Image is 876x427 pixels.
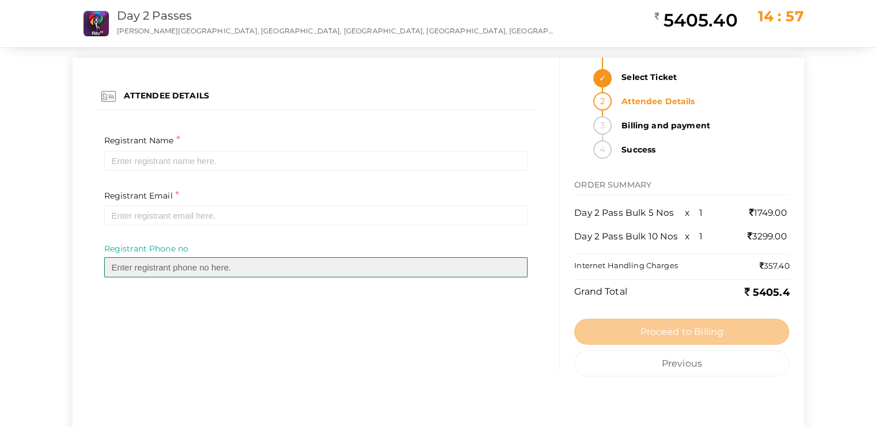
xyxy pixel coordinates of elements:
img: ROG1HZJP_small.png [84,11,109,36]
input: Enter registrant email here. [104,205,528,226]
span: Day 2 Pass Bulk 10 Nos [574,231,678,242]
span: Registrant Phone no [104,243,189,254]
input: Enter registrant name here. [104,151,528,171]
strong: Billing and payment [615,116,789,135]
label: Internet Handling Charges [574,260,678,271]
button: Previous [574,350,789,376]
p: [PERSON_NAME][GEOGRAPHIC_DATA], [GEOGRAPHIC_DATA], [GEOGRAPHIC_DATA], [GEOGRAPHIC_DATA], [GEOGRAP... [117,26,555,36]
span: 14 : 57 [758,7,804,25]
span: Proceed to Billing [640,326,723,337]
strong: Select Ticket [615,68,789,86]
span: x 1 [685,231,703,242]
strong: Attendee Details [615,92,789,110]
strong: Success [615,140,789,159]
a: Day 2 Passes [117,9,192,22]
label: ATTENDEE DETAILS [124,90,209,101]
span: x 1 [685,207,703,218]
span: Registrant Email [104,190,173,201]
span: Registrant Name [104,135,174,146]
label: 357.40 [760,260,790,272]
h2: 5405.40 [655,9,737,32]
input: Please enter your mobile number [104,257,528,277]
span: 3299.00 [747,231,786,242]
label: Grand Total [574,285,627,299]
b: 5405.4 [744,286,789,299]
span: ORDER SUMMARY [574,180,651,190]
button: Proceed to Billing [574,319,789,345]
span: Day 2 Pass Bulk 5 Nos [574,207,674,218]
img: id-card.png [101,89,116,104]
span: 1749.00 [749,207,786,218]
